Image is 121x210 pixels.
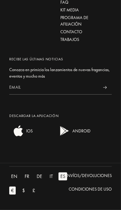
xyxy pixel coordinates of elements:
a: EN [9,172,23,180]
a: Kit media [61,7,103,13]
div: Envíos/Devoluciones [65,172,112,179]
div: € [9,187,16,195]
a: ios appIOS [9,133,33,138]
div: IOS [25,125,33,137]
div: Conozca en primicia los lanzamientos de nuevas fragancias, eventos y mucho más [9,67,112,79]
a: $ [20,187,30,195]
a: £ [30,187,41,195]
a: € [9,187,20,195]
a: Condiciones de uso [69,180,112,195]
a: FR [23,172,35,180]
div: FR [23,172,31,180]
a: Contacto [61,29,103,35]
input: Email [9,81,98,95]
a: IT [48,172,58,180]
div: DE [35,172,44,180]
a: Trabajos [61,36,103,43]
div: Recibe las últimas noticias [9,56,112,62]
a: Programa de afiliación [61,14,103,27]
div: EN [9,172,19,180]
div: ANDROID [71,125,91,137]
img: ios app [12,125,25,137]
img: news_send.svg [103,86,107,89]
img: android app [58,125,71,137]
a: android appANDROID [55,133,91,138]
div: £ [30,187,37,195]
div: $ [20,187,27,195]
a: DE [35,172,48,180]
div: IT [48,172,55,180]
div: Condiciones de uso [69,180,112,192]
div: Descargar la aplicación [9,113,112,119]
a: Envíos/Devoluciones [65,172,112,180]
